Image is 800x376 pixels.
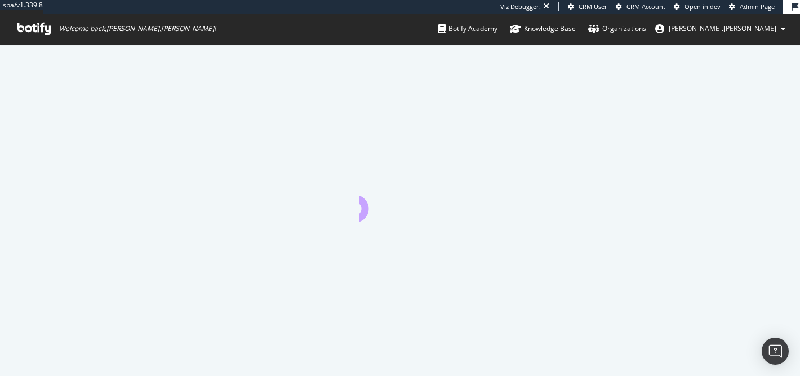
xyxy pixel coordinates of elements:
span: CRM Account [626,2,665,11]
div: Knowledge Base [510,23,576,34]
a: CRM User [568,2,607,11]
div: Open Intercom Messenger [762,338,789,365]
div: Viz Debugger: [500,2,541,11]
div: animation [359,181,441,222]
span: charles.lemaire [669,24,776,33]
a: Organizations [588,14,646,44]
span: Welcome back, [PERSON_NAME].[PERSON_NAME] ! [59,24,216,33]
span: Admin Page [740,2,775,11]
span: CRM User [579,2,607,11]
a: Knowledge Base [510,14,576,44]
span: Open in dev [685,2,721,11]
div: Botify Academy [438,23,497,34]
button: [PERSON_NAME].[PERSON_NAME] [646,20,794,38]
a: Admin Page [729,2,775,11]
a: Botify Academy [438,14,497,44]
a: Open in dev [674,2,721,11]
a: CRM Account [616,2,665,11]
div: Organizations [588,23,646,34]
